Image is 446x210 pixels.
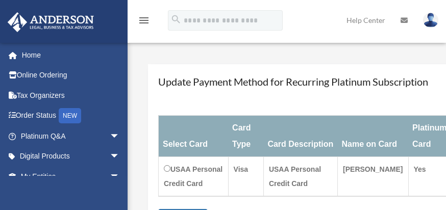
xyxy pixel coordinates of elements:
[170,14,182,25] i: search
[7,166,135,187] a: My Entitiesarrow_drop_down
[138,14,150,27] i: menu
[110,146,130,167] span: arrow_drop_down
[159,157,229,197] td: USAA Personal Credit Card
[138,18,150,27] a: menu
[7,65,135,86] a: Online Ordering
[228,116,263,157] th: Card Type
[110,126,130,147] span: arrow_drop_down
[7,146,135,167] a: Digital Productsarrow_drop_down
[5,12,97,32] img: Anderson Advisors Platinum Portal
[7,126,135,146] a: Platinum Q&Aarrow_drop_down
[7,106,135,126] a: Order StatusNEW
[110,166,130,187] span: arrow_drop_down
[338,157,408,197] td: [PERSON_NAME]
[59,108,81,123] div: NEW
[7,85,135,106] a: Tax Organizers
[228,157,263,197] td: Visa
[7,45,135,65] a: Home
[263,116,337,157] th: Card Description
[338,116,408,157] th: Name on Card
[423,13,438,28] img: User Pic
[159,116,229,157] th: Select Card
[263,157,337,197] td: USAA Personal Credit Card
